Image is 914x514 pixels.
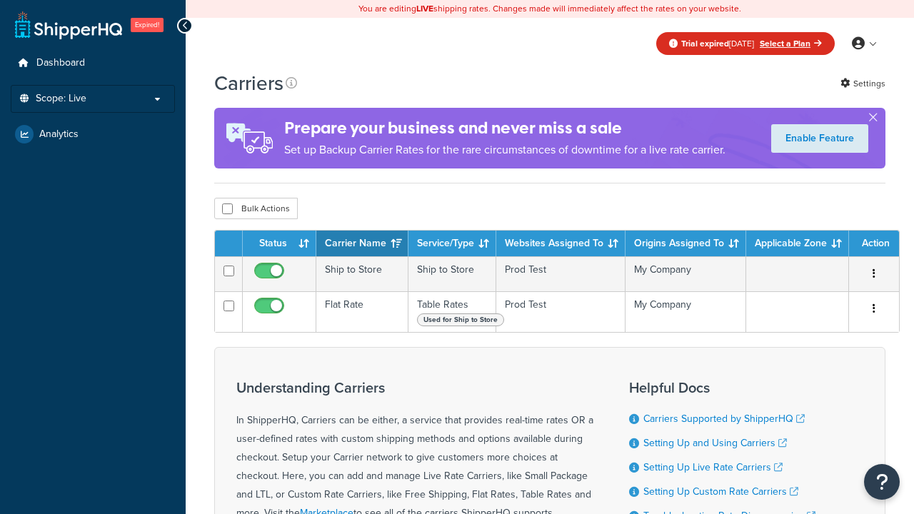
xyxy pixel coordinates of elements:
[36,57,85,69] span: Dashboard
[681,37,754,50] span: [DATE]
[284,116,725,140] h4: Prepare your business and never miss a sale
[643,484,798,499] a: Setting Up Custom Rate Carriers
[316,256,408,291] td: Ship to Store
[284,140,725,160] p: Set up Backup Carrier Rates for the rare circumstances of downtime for a live rate carrier.
[629,380,815,395] h3: Helpful Docs
[408,231,496,256] th: Service/Type: activate to sort column ascending
[131,18,164,32] span: Expired!
[243,231,316,256] th: Status: activate to sort column ascending
[746,231,849,256] th: Applicable Zone: activate to sort column ascending
[681,37,729,50] strong: Trial expired
[316,291,408,332] td: Flat Rate
[11,50,175,76] a: Dashboard
[11,121,175,147] a: Analytics
[496,256,626,291] td: Prod Test
[417,313,504,326] span: Used for Ship to Store
[626,231,746,256] th: Origins Assigned To: activate to sort column ascending
[214,108,284,168] img: ad-rules-rateshop-fe6ec290ccb7230408bd80ed9643f0289d75e0ffd9eb532fc0e269fcd187b520.png
[214,198,298,219] button: Bulk Actions
[36,93,86,105] span: Scope: Live
[864,464,900,500] button: Open Resource Center
[39,128,79,141] span: Analytics
[849,231,899,256] th: Action
[643,460,783,475] a: Setting Up Live Rate Carriers
[496,291,626,332] td: Prod Test
[15,11,122,39] a: ShipperHQ Home
[626,256,746,291] td: My Company
[236,380,593,395] h3: Understanding Carriers
[496,231,626,256] th: Websites Assigned To: activate to sort column ascending
[626,291,746,332] td: My Company
[643,411,805,426] a: Carriers Supported by ShipperHQ
[760,37,822,50] a: Select a Plan
[771,124,868,153] a: Enable Feature
[840,74,885,94] a: Settings
[408,256,496,291] td: Ship to Store
[408,291,496,332] td: Table Rates
[643,435,787,450] a: Setting Up and Using Carriers
[214,69,283,97] h1: Carriers
[416,2,433,15] b: LIVE
[316,231,408,256] th: Carrier Name: activate to sort column ascending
